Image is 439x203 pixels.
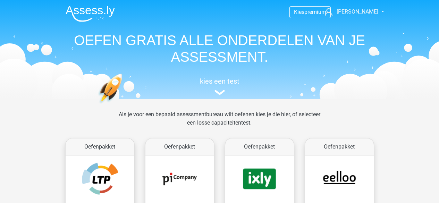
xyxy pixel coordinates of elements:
h1: OEFEN GRATIS ALLE ONDERDELEN VAN JE ASSESSMENT. [60,32,379,65]
span: Kies [294,9,304,15]
img: Assessly [66,6,115,22]
span: [PERSON_NAME] [337,8,378,15]
a: kies een test [60,77,379,95]
span: premium [304,9,326,15]
h5: kies een test [60,77,379,85]
a: [PERSON_NAME] [322,8,379,16]
img: assessment [214,90,225,95]
img: oefenen [98,74,149,136]
a: Kiespremium [290,7,330,17]
div: Als je voor een bepaald assessmentbureau wilt oefenen kies je die hier, of selecteer een losse ca... [113,110,326,135]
